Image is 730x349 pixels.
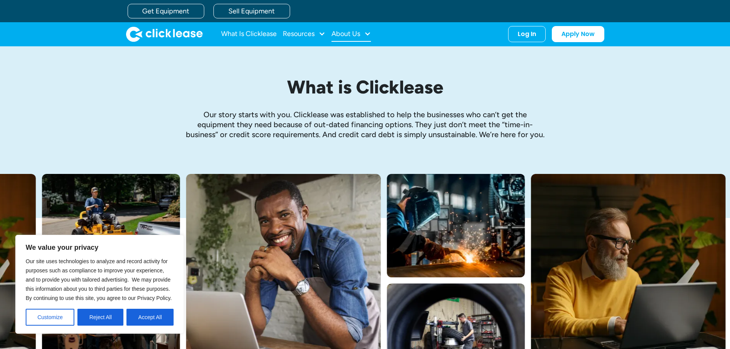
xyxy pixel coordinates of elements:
div: Resources [283,26,325,42]
div: Log In [518,30,536,38]
a: Get Equipment [128,4,204,18]
button: Accept All [126,309,174,326]
a: Apply Now [552,26,604,42]
p: We value your privacy [26,243,174,252]
div: We value your privacy [15,235,184,334]
button: Reject All [77,309,123,326]
img: Man with hat and blue shirt driving a yellow lawn mower onto a trailer [42,174,180,277]
h1: What is Clicklease [185,77,545,97]
div: About Us [331,26,371,42]
p: Our story starts with you. Clicklease was established to help the businesses who can’t get the eq... [185,110,545,139]
a: home [126,26,203,42]
img: Clicklease logo [126,26,203,42]
img: A welder in a large mask working on a large pipe [387,174,525,277]
a: Sell Equipment [213,4,290,18]
button: Customize [26,309,74,326]
a: What Is Clicklease [221,26,277,42]
span: Our site uses technologies to analyze and record activity for purposes such as compliance to impr... [26,258,172,301]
